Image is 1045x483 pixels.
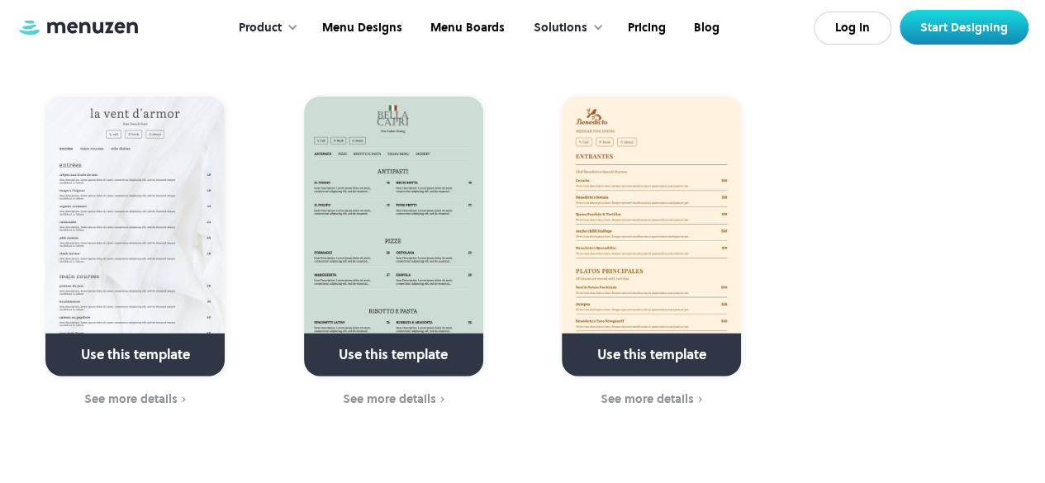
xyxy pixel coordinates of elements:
a: See more details [275,391,513,409]
a: See more details [17,391,254,409]
a: Use this template [45,97,225,376]
div: See more details [859,47,952,60]
div: See more details [601,47,694,60]
a: Use this template [304,97,483,376]
a: Use this template [562,97,741,376]
div: Solutions [517,2,612,54]
a: See more details [533,391,771,409]
div: Product [239,19,282,37]
div: Product [222,2,306,54]
div: See more details [601,392,694,405]
div: See more details [84,47,178,60]
div: See more details [343,392,436,405]
div: See more details [84,392,178,405]
div: See more details [343,47,436,60]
